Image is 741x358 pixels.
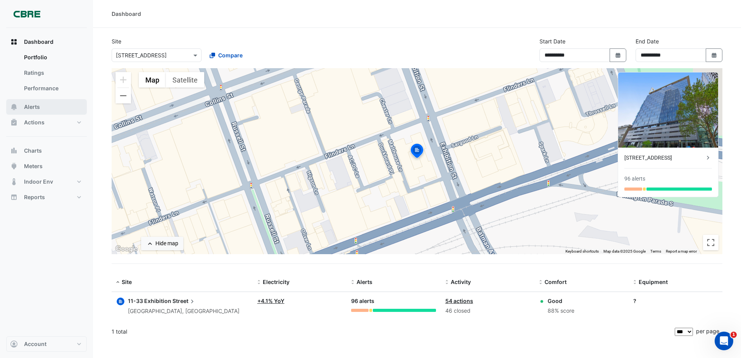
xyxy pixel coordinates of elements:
app-icon: Reports [10,193,18,201]
span: Street [172,297,196,305]
span: Activity [451,279,471,285]
fa-icon: Select Date [615,52,622,59]
button: Reports [6,189,87,205]
span: Account [24,340,47,348]
button: Charts [6,143,87,158]
app-icon: Actions [10,119,18,126]
span: Alerts [357,279,372,285]
div: Dashboard [112,10,141,18]
div: [GEOGRAPHIC_DATA], [GEOGRAPHIC_DATA] [128,307,240,316]
span: Electricity [263,279,290,285]
a: Performance [18,81,87,96]
app-icon: Dashboard [10,38,18,46]
span: per page [696,328,719,334]
button: Hide map [141,237,183,250]
span: Equipment [639,279,668,285]
fa-icon: Select Date [711,52,718,59]
button: Compare [205,48,248,62]
a: +4.1% YoY [257,298,284,304]
span: Map data ©2025 Google [603,249,646,253]
label: Site [112,37,121,45]
label: End Date [636,37,659,45]
span: Indoor Env [24,178,53,186]
div: Good [548,297,574,305]
button: Alerts [6,99,87,115]
span: Meters [24,162,43,170]
img: Google [114,244,139,254]
div: 96 alerts [351,297,436,306]
app-icon: Alerts [10,103,18,111]
button: Meters [6,158,87,174]
span: Dashboard [24,38,53,46]
div: [STREET_ADDRESS] [624,154,704,162]
button: Zoom out [115,88,131,103]
span: Alerts [24,103,40,111]
span: Compare [218,51,243,59]
app-icon: Charts [10,147,18,155]
a: Ratings [18,65,87,81]
app-icon: Meters [10,162,18,170]
div: Dashboard [6,50,87,99]
button: Account [6,336,87,352]
button: Zoom in [115,72,131,88]
button: Show street map [139,72,166,88]
span: Actions [24,119,45,126]
button: Dashboard [6,34,87,50]
a: Open this area in Google Maps (opens a new window) [114,244,139,254]
button: Show satellite imagery [166,72,204,88]
img: Company Logo [9,6,44,22]
span: 11-33 Exhibition [128,298,171,304]
a: Report a map error [666,249,697,253]
img: site-pin-selected.svg [408,143,426,161]
span: Site [122,279,132,285]
a: Terms (opens in new tab) [650,249,661,253]
img: 11-33 Exhibition Street [618,72,718,148]
div: 96 alerts [624,175,645,183]
button: Indoor Env [6,174,87,189]
span: Comfort [545,279,567,285]
a: 54 actions [445,298,473,304]
div: Hide map [155,239,178,248]
div: 88% score [548,306,574,315]
div: 1 total [112,322,673,341]
div: ? [633,297,718,305]
iframe: Intercom live chat [715,332,733,350]
app-icon: Indoor Env [10,178,18,186]
div: 46 closed [445,306,530,315]
button: Toggle fullscreen view [703,235,719,250]
a: Portfolio [18,50,87,65]
span: Reports [24,193,45,201]
button: Actions [6,115,87,130]
span: Charts [24,147,42,155]
span: 1 [731,332,737,338]
label: Start Date [539,37,565,45]
button: Keyboard shortcuts [565,249,599,254]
